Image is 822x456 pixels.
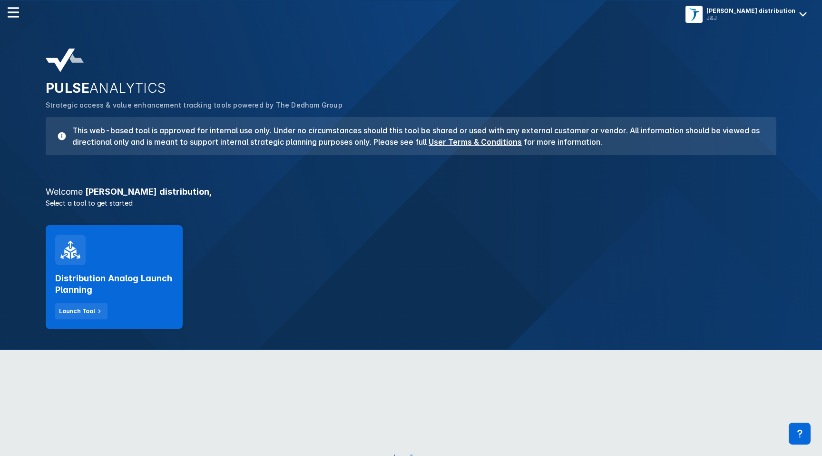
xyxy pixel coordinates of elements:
p: Select a tool to get started: [40,198,782,208]
button: Launch Tool [55,303,108,319]
h3: [PERSON_NAME] distribution , [40,188,782,196]
a: Distribution Analog Launch PlanningLaunch Tool [46,225,183,329]
p: Strategic access & value enhancement tracking tools powered by The Dedham Group [46,100,776,110]
span: Welcome [46,187,83,197]
a: User Terms & Conditions [429,137,522,147]
div: J&J [706,14,795,21]
h2: Distribution Analog Launch Planning [55,273,173,296]
div: Launch Tool [59,307,95,316]
img: pulse-analytics-logo [46,49,84,72]
h3: This web-based tool is approved for internal use only. Under no circumstances should this tool be... [67,125,765,148]
h2: PULSE [46,80,776,96]
div: Contact Support [789,423,811,445]
img: menu--horizontal.svg [8,7,19,18]
img: menu button [687,8,701,21]
span: ANALYTICS [89,80,166,96]
div: [PERSON_NAME] distribution [706,7,795,14]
